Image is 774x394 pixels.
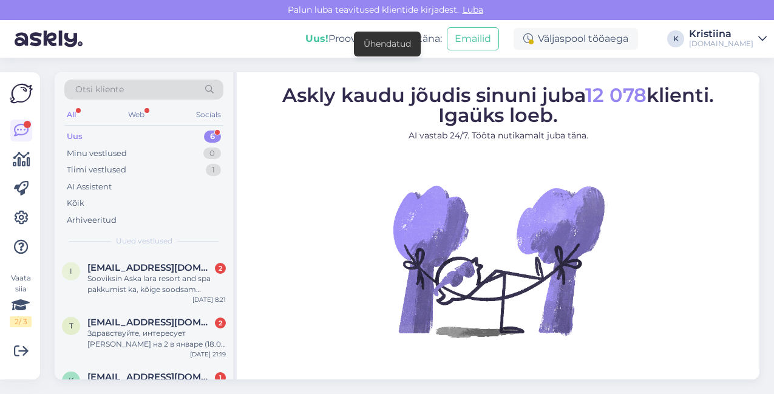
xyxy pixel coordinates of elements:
div: Tiimi vestlused [67,164,126,176]
div: Minu vestlused [67,148,127,160]
span: i [70,267,72,276]
a: Kristiina[DOMAIN_NAME] [689,29,767,49]
b: Uus! [305,33,328,44]
div: [DATE] 8:21 [192,295,226,304]
div: Здравствуйте, интересует [PERSON_NAME] на 2 в январе (18.01) Чтоб было все включено. [87,328,226,350]
div: Web [126,107,147,123]
span: ingridrajaste@gmail.com [87,262,214,273]
p: AI vastab 24/7. Tööta nutikamalt juba täna. [282,129,714,141]
div: [DATE] 21:19 [190,350,226,359]
span: tokmacevamaria4@gmail.com [87,317,214,328]
div: 1 [215,372,226,383]
span: t [69,321,73,330]
div: K [667,30,684,47]
img: No Chat active [389,151,608,370]
span: Uued vestlused [116,236,172,246]
div: AI Assistent [67,181,112,193]
div: 0 [203,148,221,160]
button: Emailid [447,27,499,50]
span: Otsi kliente [75,83,124,96]
div: Väljaspool tööaega [514,28,638,50]
div: Uus [67,131,83,143]
div: All [64,107,78,123]
span: kadikroonlaur@gmail.com [87,372,214,382]
div: 1 [206,164,221,176]
span: Luba [459,4,487,15]
span: k [69,376,74,385]
div: Kõik [67,197,84,209]
span: Askly kaudu jõudis sinuni juba klienti. Igaüks loeb. [282,83,714,126]
div: 2 / 3 [10,316,32,327]
div: Socials [194,107,223,123]
img: Askly Logo [10,82,33,105]
div: 2 [215,263,226,274]
div: [DOMAIN_NAME] [689,39,753,49]
div: Kristiina [689,29,753,39]
div: Vaata siia [10,273,32,327]
div: 6 [204,131,221,143]
div: Proovi tasuta juba täna: [305,32,442,46]
div: Sooviksin Aska lara resort and spa pakkumist ka, kõige soodsam pakkumine septembrikuus [87,273,226,295]
div: Ühendatud [364,38,411,50]
div: 2 [215,318,226,328]
span: 12 078 [585,83,647,106]
div: Arhiveeritud [67,214,117,226]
